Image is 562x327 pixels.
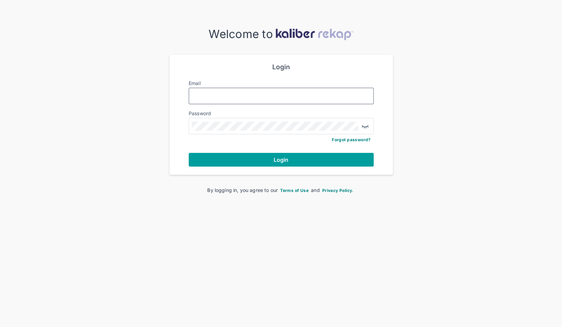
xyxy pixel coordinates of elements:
a: Terms of Use [279,187,310,193]
div: By logging in, you agree to our and [180,186,382,194]
img: kaliber-logo [275,28,353,40]
span: Login [274,156,289,163]
a: Privacy Policy. [321,187,355,193]
span: Privacy Policy. [322,188,354,193]
span: Terms of Use [280,188,309,193]
img: eye-closed.fa43b6e4.svg [361,122,369,130]
a: Forgot password? [332,137,371,142]
label: Password [189,110,211,116]
button: Login [189,153,374,167]
div: Login [189,63,374,71]
label: Email [189,80,201,86]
